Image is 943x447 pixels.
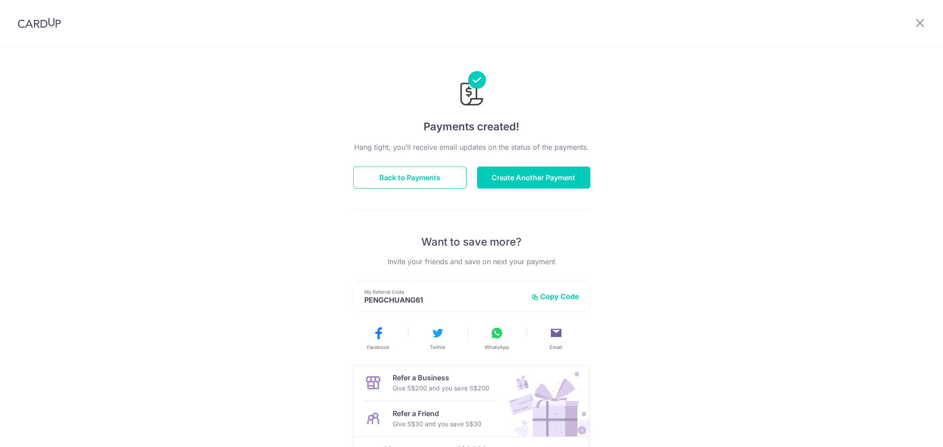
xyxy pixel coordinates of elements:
[367,344,389,351] span: Facebook
[364,288,524,295] p: My Referral Code
[352,326,405,351] button: Facebook
[353,167,466,189] button: Back to Payments
[353,235,590,249] p: Want to save more?
[393,383,489,394] p: Give S$200 and you save S$200
[430,344,446,351] span: Twitter
[393,408,481,419] p: Refer a Friend
[18,18,61,28] img: CardUp
[531,292,579,301] button: Copy Code
[458,71,486,108] img: Payments
[364,295,524,304] p: PENGCHUANG61
[353,142,590,152] p: Hang tight, you’ll receive email updates on the status of the payments.
[477,167,590,189] button: Create Another Payment
[485,344,509,351] span: WhatsApp
[471,326,523,351] button: WhatsApp
[530,326,582,351] button: Email
[353,119,590,135] h4: Payments created!
[412,326,464,351] button: Twitter
[393,372,489,383] p: Refer a Business
[353,256,590,267] p: Invite your friends and save on next your payment
[393,419,481,429] p: Give S$30 and you save S$30
[500,365,590,436] img: Refer
[550,344,562,351] span: Email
